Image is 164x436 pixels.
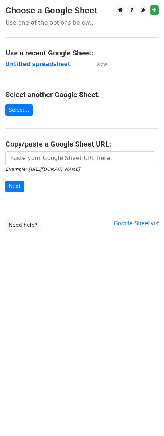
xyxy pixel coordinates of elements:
h3: Choose a Google Sheet [5,5,159,16]
h4: Use a recent Google Sheet: [5,49,159,57]
h4: Copy/paste a Google Sheet URL: [5,140,159,148]
p: Use one of the options below... [5,19,159,26]
input: Next [5,181,24,192]
small: Example: [URL][DOMAIN_NAME] [5,166,80,172]
small: View [96,62,107,67]
a: Untitled spreadsheet [5,61,70,67]
h4: Select another Google Sheet: [5,90,159,99]
input: Paste your Google Sheet URL here [5,151,155,165]
a: Need help? [5,219,41,231]
a: View [89,61,107,67]
a: Google Sheets [114,220,159,227]
a: Select... [5,104,33,116]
